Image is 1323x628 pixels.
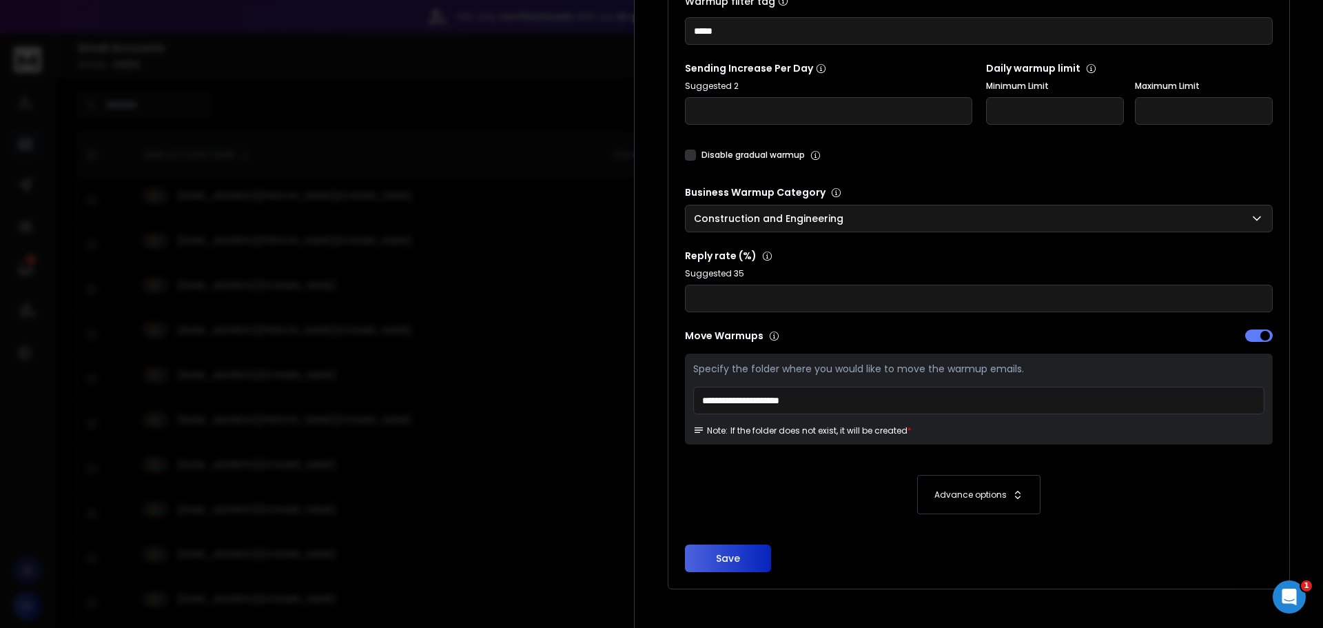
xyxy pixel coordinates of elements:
[934,489,1007,500] p: Advance options
[685,545,771,572] button: Save
[693,425,728,436] span: Note:
[685,329,975,343] p: Move Warmups
[685,268,1273,279] p: Suggested 35
[986,61,1273,75] p: Daily warmup limit
[685,81,972,92] p: Suggested 2
[1301,580,1312,591] span: 1
[685,249,1273,263] p: Reply rate (%)
[1135,81,1273,92] label: Maximum Limit
[730,425,907,436] p: If the folder does not exist, it will be created
[694,212,849,225] p: Construction and Engineering
[693,362,1264,376] p: Specify the folder where you would like to move the warmup emails.
[699,475,1259,514] button: Advance options
[685,185,1273,199] p: Business Warmup Category
[701,150,805,161] label: Disable gradual warmup
[986,81,1124,92] label: Minimum Limit
[685,61,972,75] p: Sending Increase Per Day
[1273,580,1306,614] iframe: Intercom live chat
